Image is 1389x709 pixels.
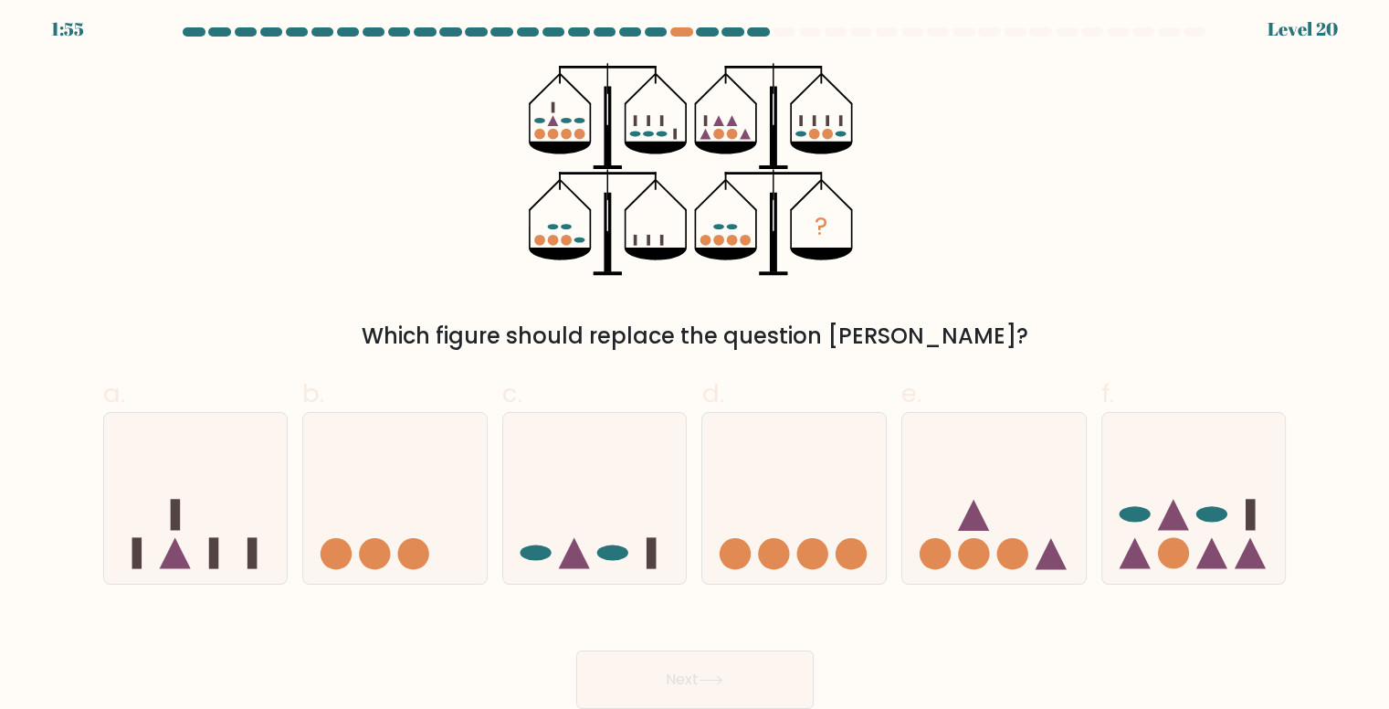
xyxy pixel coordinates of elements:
div: Level 20 [1268,16,1338,43]
span: d. [701,376,723,411]
div: Which figure should replace the question [PERSON_NAME]? [114,320,1276,353]
button: Next [576,651,814,709]
span: a. [103,376,125,411]
div: 1:55 [51,16,84,43]
span: e. [901,376,921,411]
span: f. [1101,376,1114,411]
span: c. [502,376,522,411]
span: b. [302,376,324,411]
tspan: ? [815,208,827,244]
